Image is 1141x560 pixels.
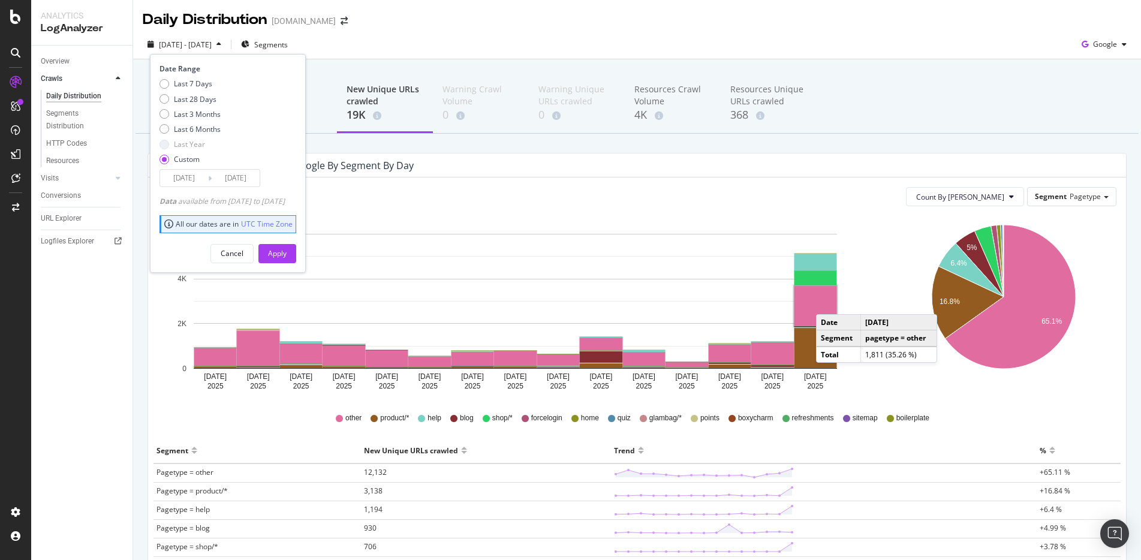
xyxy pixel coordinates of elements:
div: Last 6 Months [159,124,221,134]
div: 4K [634,107,711,123]
span: Data [159,196,178,206]
text: 6.4% [950,260,967,268]
span: shop/* [492,413,513,423]
div: Apply [268,248,287,258]
text: 65.1% [1041,318,1062,326]
td: Segment [817,330,861,347]
span: boilerplate [896,413,929,423]
text: 2025 [379,382,395,390]
svg: A chart. [158,216,872,396]
div: Date Range [159,64,293,74]
text: [DATE] [633,372,655,381]
text: 2025 [207,382,224,390]
td: 1,811 (35.26 %) [861,347,937,362]
text: [DATE] [590,372,613,381]
div: 0 [538,107,615,123]
text: 2025 [336,382,352,390]
div: Crawls [41,73,62,85]
div: % [1040,441,1046,460]
span: +4.99 % [1040,523,1066,533]
span: Pagetype = other [156,467,213,477]
a: URL Explorer [41,212,124,225]
div: Analytics [41,10,123,22]
a: Daily Distribution [46,90,124,103]
a: Crawls [41,73,112,85]
a: Resources [46,155,124,167]
input: Start Date [160,170,208,186]
text: [DATE] [504,372,527,381]
div: Warning Crawl Volume [442,83,519,107]
td: Total [817,347,861,362]
text: [DATE] [375,372,398,381]
span: 1,194 [364,504,383,514]
text: [DATE] [461,372,484,381]
div: Cancel [221,248,243,258]
span: boxycharm [738,413,773,423]
span: +3.78 % [1040,541,1066,552]
div: Last 3 Months [159,109,221,119]
a: Visits [41,172,112,185]
text: [DATE] [290,372,312,381]
span: [DATE] - [DATE] [159,40,212,50]
span: blog [460,413,474,423]
span: glambag/* [649,413,682,423]
div: Resources [46,155,79,167]
span: Pagetype [1070,191,1101,201]
text: 2025 [721,382,737,390]
div: URL Explorer [41,212,82,225]
div: All our dates are in [164,219,293,229]
text: 5% [967,243,977,252]
text: 0 [182,365,186,373]
span: Pagetype = shop/* [156,541,218,552]
div: Custom [174,154,200,164]
div: 368 [730,107,807,123]
span: 930 [364,523,377,533]
span: refreshments [792,413,834,423]
div: Visits [41,172,59,185]
span: Pagetype = help [156,504,210,514]
div: Open Intercom Messenger [1100,519,1129,548]
span: Google [1093,39,1117,49]
div: Warning Unique URLs crawled [538,83,615,107]
text: 2025 [507,382,523,390]
a: Logfiles Explorer [41,235,124,248]
text: [DATE] [718,372,741,381]
div: Last 3 Months [174,109,221,119]
text: 2025 [764,382,781,390]
a: Segments Distribution [46,107,124,133]
text: [DATE] [204,372,227,381]
text: 2K [177,320,186,328]
span: other [345,413,362,423]
div: Resources Unique URLs crawled [730,83,807,107]
div: New Unique URLs crawled [347,83,423,107]
span: Pagetype = product/* [156,486,228,496]
span: Segment [1035,191,1067,201]
div: Last 28 Days [174,94,216,104]
div: Logfiles Explorer [41,235,94,248]
button: Google [1077,35,1131,54]
div: Last 7 Days [174,79,212,89]
div: Segments Distribution [46,107,113,133]
text: 2025 [293,382,309,390]
text: 4K [177,275,186,284]
span: +16.84 % [1040,486,1070,496]
span: +65.11 % [1040,467,1070,477]
button: Cancel [210,244,254,263]
span: 12,132 [364,467,387,477]
text: 2025 [422,382,438,390]
td: pagetype = other [861,330,937,347]
div: Conversions [41,189,81,202]
text: [DATE] [761,372,784,381]
span: 706 [364,541,377,552]
span: forcelogin [531,413,562,423]
div: Custom [159,154,221,164]
a: HTTP Codes [46,137,124,150]
div: Overview [41,55,70,68]
text: [DATE] [675,372,698,381]
span: 3,138 [364,486,383,496]
span: points [700,413,719,423]
a: Overview [41,55,124,68]
div: 19K [347,107,423,123]
text: 2025 [679,382,695,390]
